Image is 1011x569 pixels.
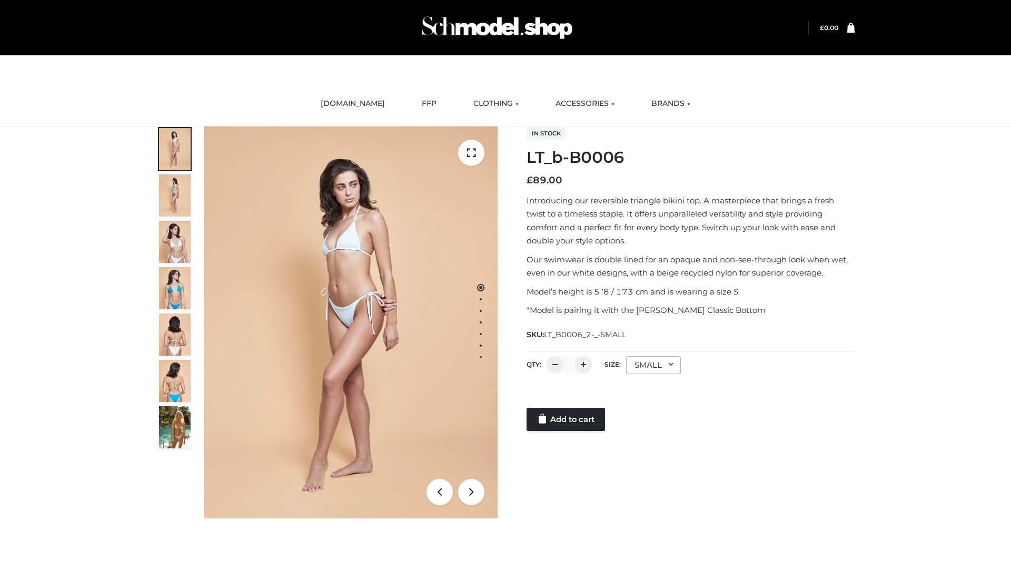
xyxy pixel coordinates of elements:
[159,174,191,217] img: ArielClassicBikiniTop_CloudNine_AzureSky_OW114ECO_2-scaled.jpg
[527,360,541,368] label: QTY:
[626,356,681,374] div: SMALL
[527,328,627,341] span: SKU:
[418,7,576,48] img: Schmodel Admin 964
[527,174,562,186] bdi: 89.00
[527,127,566,140] span: In stock
[159,221,191,263] img: ArielClassicBikiniTop_CloudNine_AzureSky_OW114ECO_3-scaled.jpg
[414,92,444,115] a: FFP
[313,92,393,115] a: [DOMAIN_NAME]
[159,360,191,402] img: ArielClassicBikiniTop_CloudNine_AzureSky_OW114ECO_8-scaled.jpg
[159,128,191,170] img: ArielClassicBikiniTop_CloudNine_AzureSky_OW114ECO_1-scaled.jpg
[544,330,626,339] span: LT_B0006_2-_-SMALL
[527,148,855,167] h1: LT_b-B0006
[820,24,824,32] span: £
[527,408,605,431] a: Add to cart
[527,174,533,186] span: £
[159,267,191,309] img: ArielClassicBikiniTop_CloudNine_AzureSky_OW114ECO_4-scaled.jpg
[204,126,498,518] img: ArielClassicBikiniTop_CloudNine_AzureSky_OW114ECO_1
[527,194,855,248] p: Introducing our reversible triangle bikini top. A masterpiece that brings a fresh twist to a time...
[643,92,698,115] a: BRANDS
[527,285,855,299] p: Model’s height is 5 ‘8 / 173 cm and is wearing a size S.
[548,92,622,115] a: ACCESSORIES
[159,406,191,448] img: Arieltop_CloudNine_AzureSky2.jpg
[527,303,855,317] p: *Model is pairing it with the [PERSON_NAME] Classic Bottom
[465,92,527,115] a: CLOTHING
[604,360,621,368] label: Size:
[820,24,838,32] a: £0.00
[527,253,855,280] p: Our swimwear is double lined for an opaque and non-see-through look when wet, even in our white d...
[159,313,191,356] img: ArielClassicBikiniTop_CloudNine_AzureSky_OW114ECO_7-scaled.jpg
[820,24,838,32] bdi: 0.00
